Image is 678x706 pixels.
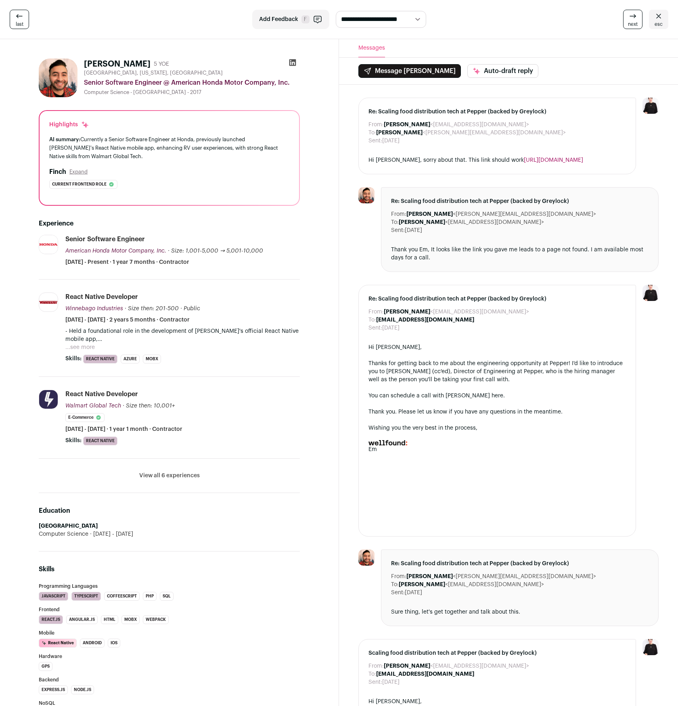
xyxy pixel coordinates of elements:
[16,21,23,27] span: last
[368,440,407,445] img: AD_4nXd8mXtZXxLy6BW5oWOQUNxoLssU3evVOmElcTYOe9Q6vZR7bHgrarcpre-H0wWTlvQlXrfX4cJrmfo1PaFpYlo0O_KYH...
[368,156,626,164] div: Hi [PERSON_NAME], sorry about that. This link should work
[39,615,63,624] li: React.js
[10,10,29,29] a: last
[143,592,157,601] li: PHP
[39,631,300,635] h3: Mobile
[368,137,382,145] dt: Sent:
[406,572,596,581] dd: <[PERSON_NAME][EMAIL_ADDRESS][DOMAIN_NAME]>
[382,678,400,686] dd: [DATE]
[66,615,98,624] li: Angular.js
[406,574,453,579] b: [PERSON_NAME]
[160,592,174,601] li: SQL
[39,677,300,682] h3: Backend
[121,355,140,363] li: Azure
[39,219,300,228] h2: Experience
[143,615,169,624] li: Webpack
[358,39,385,57] button: Messages
[368,662,384,670] dt: From:
[39,235,58,254] img: 0906ea24632334b04262add055e12ca3ecbd5194ddab7ef1e07cb01031f6b1ca.jpg
[65,413,105,422] li: E-commerce
[65,306,123,311] span: Winnebago Industries
[368,316,376,324] dt: To:
[88,530,133,538] span: [DATE] - [DATE]
[391,226,405,234] dt: Sent:
[39,523,98,529] strong: [GEOGRAPHIC_DATA]
[71,685,94,694] li: Node.js
[301,15,310,23] span: F
[65,327,300,343] p: - Held a foundational role in the development of [PERSON_NAME]'s official React Native mobile app...
[49,135,289,161] div: Currently a Senior Software Engineer at Honda, previously launched [PERSON_NAME]'s React Native m...
[143,355,161,363] li: MobX
[399,582,445,587] b: [PERSON_NAME]
[368,392,626,400] div: .
[39,701,300,706] h3: NoSQL
[65,248,166,254] span: American Honda Motor Company, Inc.
[399,219,445,225] b: [PERSON_NAME]
[52,180,107,188] span: Current frontend role
[524,157,583,163] a: [URL][DOMAIN_NAME]
[108,639,120,648] li: iOS
[39,654,300,659] h3: Hardware
[623,10,642,29] a: next
[39,564,300,574] h2: Skills
[384,122,430,127] b: [PERSON_NAME]
[399,581,544,589] dd: <[EMAIL_ADDRESS][DOMAIN_NAME]>
[49,137,80,142] span: AI summary:
[405,226,422,234] dd: [DATE]
[125,306,179,311] span: · Size then: 201-500
[71,592,101,601] li: TypeScript
[358,64,461,78] button: Message [PERSON_NAME]
[252,10,329,29] button: Add Feedback F
[368,408,626,416] div: Thank you. Please let us know if you have any questions in the meantime.
[384,308,529,316] dd: <[EMAIL_ADDRESS][DOMAIN_NAME]>
[391,246,649,262] div: Thank you Em, It looks like the link you gave me leads to a page not found. I am available most d...
[39,592,68,601] li: JavaScript
[376,129,566,137] dd: <[PERSON_NAME][EMAIL_ADDRESS][DOMAIN_NAME]>
[84,89,300,96] div: Computer Science - [GEOGRAPHIC_DATA] - 2017
[368,324,382,332] dt: Sent:
[368,108,626,116] span: Re: Scaling food distribution tech at Pepper (backed by Greylock)
[39,390,58,409] img: 550f42564f9aab44fd7ae8babfbd296e2a666cbf8a1b963944ec9d094242b394.jpg
[376,317,474,323] b: [EMAIL_ADDRESS][DOMAIN_NAME]
[376,130,423,136] b: [PERSON_NAME]
[83,355,117,363] li: React Native
[376,671,474,677] b: [EMAIL_ADDRESS][DOMAIN_NAME]
[405,589,422,597] dd: [DATE]
[368,129,376,137] dt: To:
[139,472,200,480] button: View all 6 experiences
[382,137,400,145] dd: [DATE]
[84,70,223,76] span: [GEOGRAPHIC_DATA], [US_STATE], [GEOGRAPHIC_DATA]
[368,698,626,706] div: Hi [PERSON_NAME],
[642,98,659,114] img: 9240684-medium_jpg
[642,639,659,655] img: 9240684-medium_jpg
[168,248,263,254] span: · Size: 1,001-5,000 → 5,001-10,000
[39,607,300,612] h3: Frontend
[49,167,66,177] h2: Finch
[391,589,405,597] dt: Sent:
[467,64,538,78] button: Auto-draft reply
[49,121,89,129] div: Highlights
[368,359,626,384] div: Thanks for getting back to me about the engineering opportunity at Pepper! I'd like to introduce ...
[180,305,182,313] span: ·
[65,355,82,363] span: Skills:
[65,316,190,324] span: [DATE] - [DATE] · 2 years 5 months · Contractor
[65,437,82,445] span: Skills:
[649,10,668,29] a: esc
[65,403,121,409] span: Walmart Global Tech
[39,584,300,589] h3: Programming Languages
[65,235,145,244] div: Senior Software Engineer
[391,560,649,568] span: Re: Scaling food distribution tech at Pepper (backed by Greylock)
[384,121,529,129] dd: <[EMAIL_ADDRESS][DOMAIN_NAME]>
[368,670,376,678] dt: To:
[384,309,430,315] b: [PERSON_NAME]
[368,424,626,432] div: Wishing you the very best in the process,
[368,445,626,453] div: Em
[358,549,375,566] img: 07f579e07ad6b97e2da3b8da7915388500fdf4d63fe1baedd0dd1d1aca926dad.jpg
[391,608,649,616] div: Sure thing, let's get together and talk about this.
[391,218,399,226] dt: To:
[642,285,659,301] img: 9240684-medium_jpg
[123,403,175,409] span: · Size then: 10,001+
[65,292,138,301] div: React Native Developer
[384,662,529,670] dd: <[EMAIL_ADDRESS][DOMAIN_NAME]>
[80,639,105,648] li: Android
